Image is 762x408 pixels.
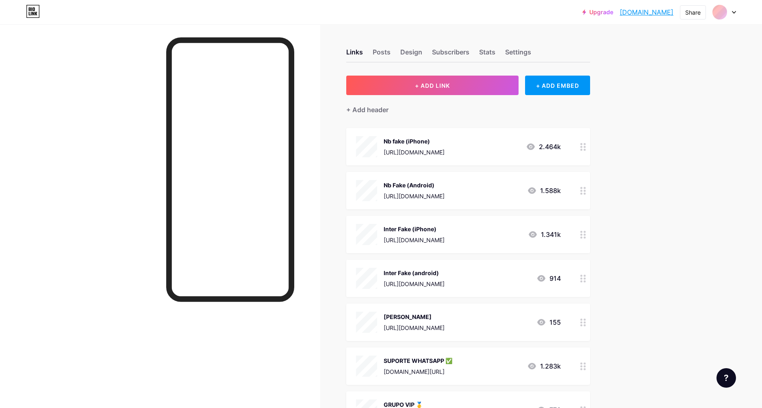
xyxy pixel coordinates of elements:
div: + ADD EMBED [525,76,590,95]
div: 2.464k [526,142,561,152]
div: 1.341k [528,230,561,239]
div: 1.588k [527,186,561,195]
div: 914 [536,273,561,283]
div: Share [685,8,701,17]
div: SUPORTE WHATSAPP ✅ [384,356,452,365]
a: [DOMAIN_NAME] [620,7,673,17]
div: Nb Fake (Android) [384,181,445,189]
div: Nb fake (iPhone) [384,137,445,145]
div: + Add header [346,105,389,115]
a: Upgrade [582,9,613,15]
div: Settings [505,47,531,62]
div: [URL][DOMAIN_NAME] [384,280,445,288]
span: + ADD LINK [415,82,450,89]
div: Inter Fake (android) [384,269,445,277]
div: 155 [536,317,561,327]
div: [URL][DOMAIN_NAME] [384,148,445,156]
div: Design [400,47,422,62]
div: [PERSON_NAME] [384,313,445,321]
div: Links [346,47,363,62]
div: [URL][DOMAIN_NAME] [384,323,445,332]
div: Posts [373,47,391,62]
div: [DOMAIN_NAME][URL] [384,367,452,376]
div: [URL][DOMAIN_NAME] [384,236,445,244]
div: 1.283k [527,361,561,371]
div: [URL][DOMAIN_NAME] [384,192,445,200]
div: Stats [479,47,495,62]
button: + ADD LINK [346,76,519,95]
div: Inter Fake (iPhone) [384,225,445,233]
div: Subscribers [432,47,469,62]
